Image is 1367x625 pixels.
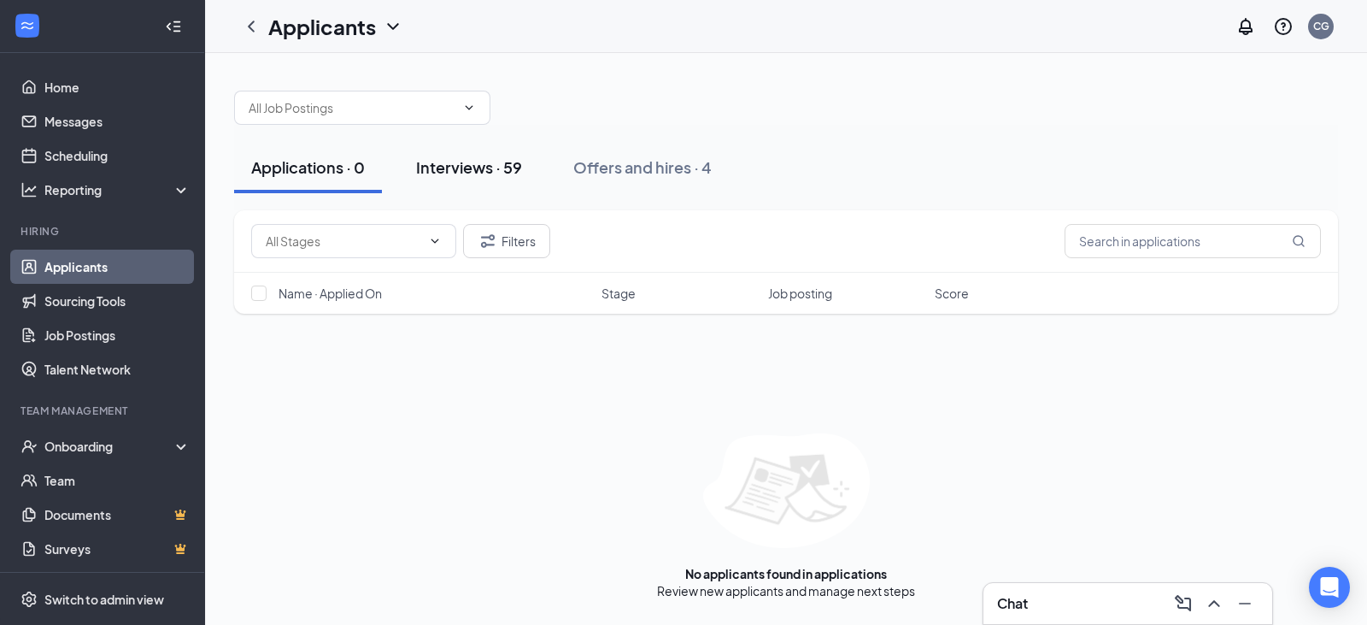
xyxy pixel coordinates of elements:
svg: QuestionInfo [1273,16,1294,37]
svg: ChevronUp [1204,593,1224,614]
a: Home [44,70,191,104]
svg: ChevronDown [383,16,403,37]
input: All Stages [266,232,421,251]
div: Open Intercom Messenger [1309,567,1350,608]
div: Offers and hires · 4 [573,156,712,178]
a: Scheduling [44,139,191,173]
div: Switch to admin view [44,591,164,608]
div: Team Management [21,404,187,418]
div: Onboarding [44,438,176,455]
h1: Applicants [268,12,376,41]
svg: Filter [478,231,498,251]
div: Applications · 0 [251,156,365,178]
svg: ChevronDown [428,234,442,248]
a: Applicants [44,250,191,284]
svg: ChevronDown [462,101,476,115]
a: Messages [44,104,191,139]
a: Talent Network [44,352,191,386]
div: CG [1313,19,1329,33]
svg: Notifications [1235,16,1256,37]
div: No applicants found in applications [685,565,887,582]
h3: Chat [997,594,1028,613]
span: Score [935,285,969,302]
span: Stage [601,285,636,302]
div: Review new applicants and manage next steps [657,582,915,599]
svg: MagnifyingGlass [1292,234,1305,248]
svg: Minimize [1235,593,1255,614]
button: Minimize [1231,590,1258,617]
svg: WorkstreamLogo [19,17,36,34]
svg: Settings [21,591,38,608]
svg: Collapse [165,18,182,35]
img: empty-state [703,433,870,548]
a: SurveysCrown [44,532,191,566]
a: Job Postings [44,318,191,352]
button: ComposeMessage [1170,590,1197,617]
span: Name · Applied On [279,285,382,302]
svg: UserCheck [21,438,38,455]
a: Sourcing Tools [44,284,191,318]
svg: ComposeMessage [1173,593,1194,614]
a: DocumentsCrown [44,498,191,532]
div: Reporting [44,181,191,198]
input: All Job Postings [249,98,455,117]
button: ChevronUp [1200,590,1228,617]
input: Search in applications [1065,224,1321,258]
span: Job posting [768,285,832,302]
button: Filter Filters [463,224,550,258]
a: Team [44,463,191,498]
svg: ChevronLeft [241,16,261,37]
div: Hiring [21,224,187,239]
div: Interviews · 59 [416,156,522,178]
svg: Analysis [21,181,38,198]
